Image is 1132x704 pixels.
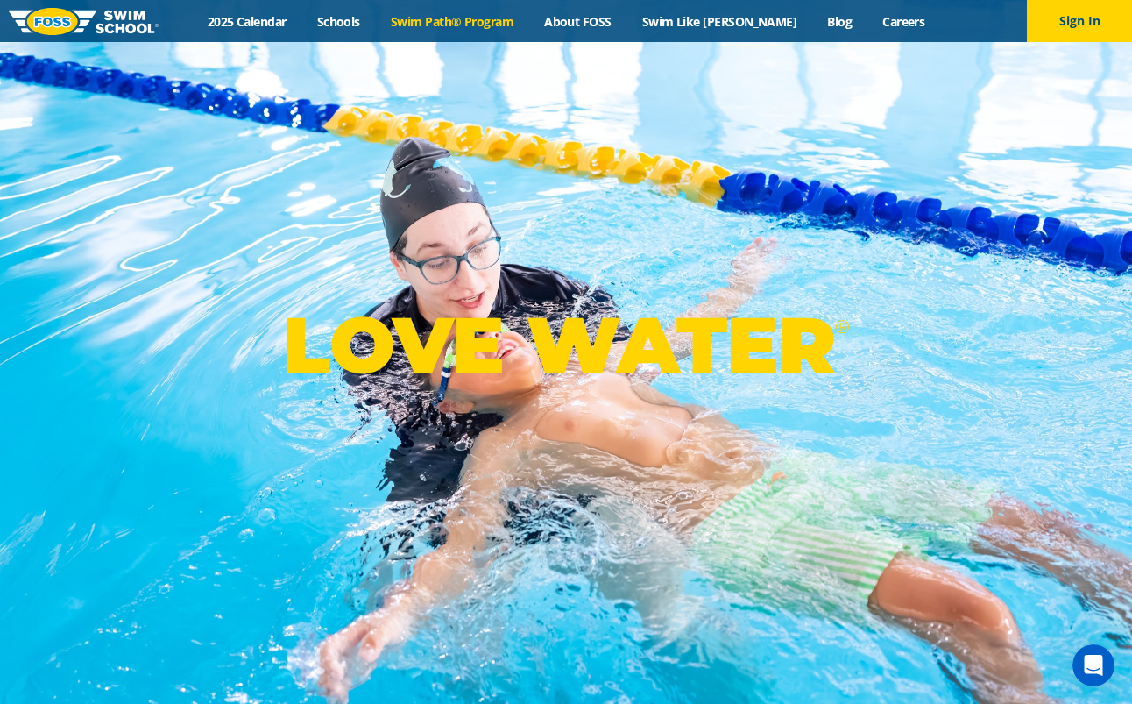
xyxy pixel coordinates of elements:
a: 2025 Calendar [192,13,301,30]
sup: ® [835,316,849,338]
a: Careers [867,13,940,30]
a: About FOSS [529,13,627,30]
a: Swim Like [PERSON_NAME] [626,13,812,30]
a: Schools [301,13,375,30]
a: Blog [812,13,867,30]
a: Swim Path® Program [375,13,528,30]
p: LOVE WATER [282,298,849,392]
iframe: Intercom live chat [1072,644,1114,686]
img: FOSS Swim School Logo [9,8,159,35]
